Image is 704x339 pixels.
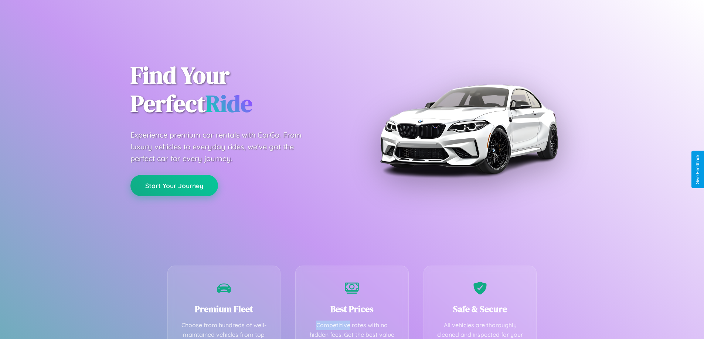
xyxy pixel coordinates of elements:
span: Ride [205,87,252,120]
h1: Find Your Perfect [130,61,341,118]
h3: Best Prices [307,303,397,315]
p: Experience premium car rentals with CarGo. From luxury vehicles to everyday rides, we've got the ... [130,129,315,165]
div: Give Feedback [695,155,700,184]
img: Premium BMW car rental vehicle [376,37,561,221]
h3: Premium Fleet [179,303,269,315]
button: Start Your Journey [130,175,218,196]
h3: Safe & Secure [435,303,526,315]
